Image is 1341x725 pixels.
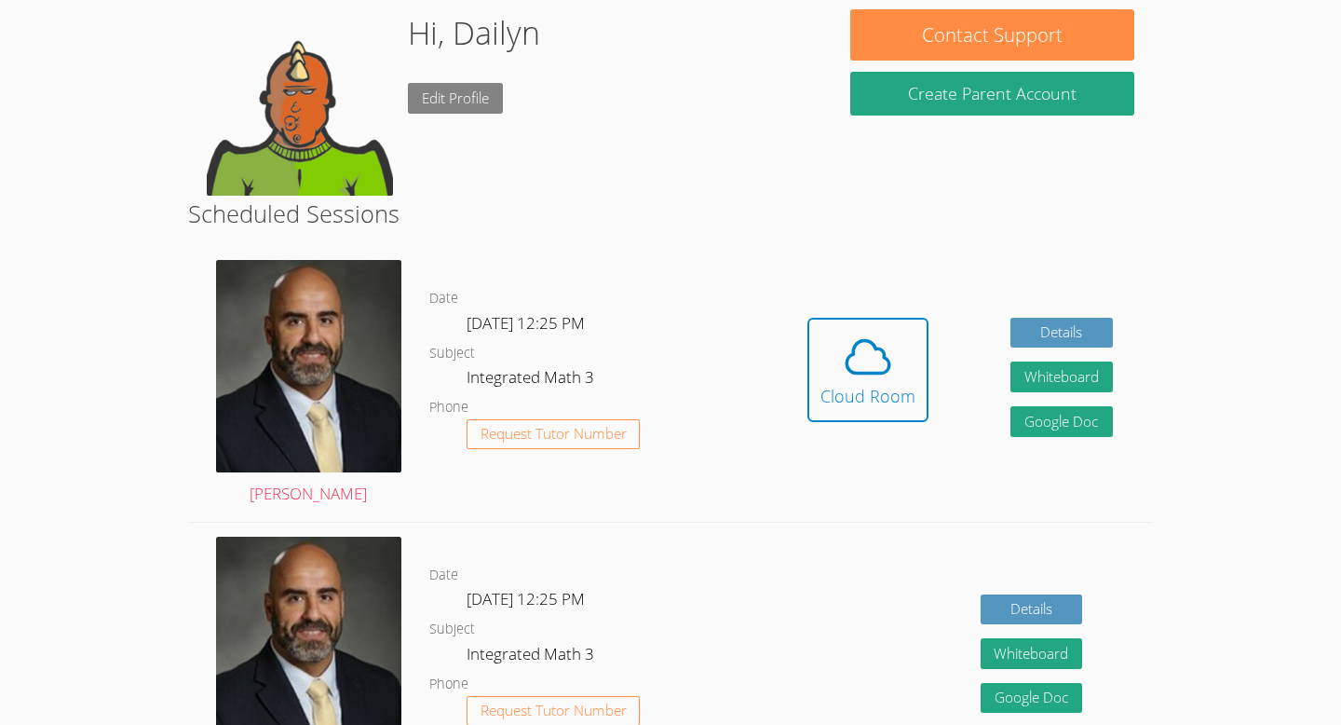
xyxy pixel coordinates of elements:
dt: Phone [429,673,468,696]
dt: Subject [429,342,475,365]
span: Request Tutor Number [481,704,627,718]
a: Details [981,595,1083,625]
a: Details [1010,318,1113,349]
img: avatar.png [216,260,401,472]
button: Request Tutor Number [467,419,641,450]
dt: Phone [429,396,468,419]
img: default.png [207,9,393,196]
dt: Date [429,287,458,310]
button: Contact Support [850,9,1133,61]
a: Google Doc [981,683,1083,714]
dd: Integrated Math 3 [467,641,598,673]
span: [DATE] 12:25 PM [467,312,585,334]
dt: Subject [429,618,475,641]
dd: Integrated Math 3 [467,364,598,396]
h2: Scheduled Sessions [188,196,1154,231]
dt: Date [429,564,458,587]
a: [PERSON_NAME] [216,260,401,508]
button: Whiteboard [1010,362,1113,392]
button: Whiteboard [981,638,1083,669]
h1: Hi, Dailyn [408,9,540,57]
a: Edit Profile [408,83,503,114]
button: Create Parent Account [850,72,1133,116]
a: Google Doc [1010,406,1113,437]
button: Cloud Room [807,318,928,422]
span: [DATE] 12:25 PM [467,588,585,609]
div: Cloud Room [820,383,915,409]
span: Request Tutor Number [481,427,627,441]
